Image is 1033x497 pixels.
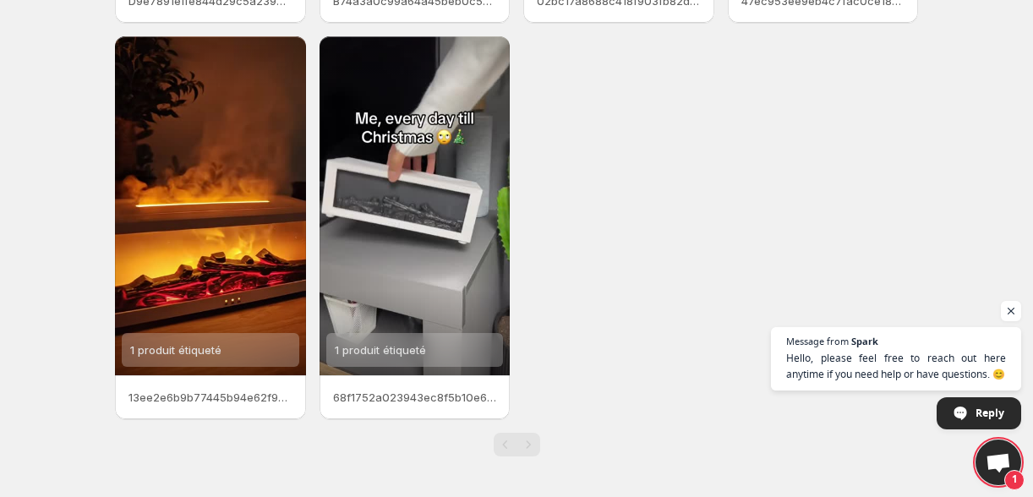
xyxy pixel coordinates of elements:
nav: Pagination [494,433,540,456]
span: 1 [1004,470,1025,490]
p: 68f1752a023943ec8f5b10e655b98699 [333,389,497,406]
span: Spark [851,336,878,346]
span: 1 produit étiqueté [335,343,426,357]
span: Message from [786,336,849,346]
span: Hello, please feel free to reach out here anytime if you need help or have questions. 😊 [786,350,1006,382]
p: 13ee2e6b9b77445b94e62f9deb547033 [128,389,292,406]
div: Ouvrir le chat [976,440,1021,485]
span: Reply [976,398,1004,428]
span: 1 produit étiqueté [130,343,221,357]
